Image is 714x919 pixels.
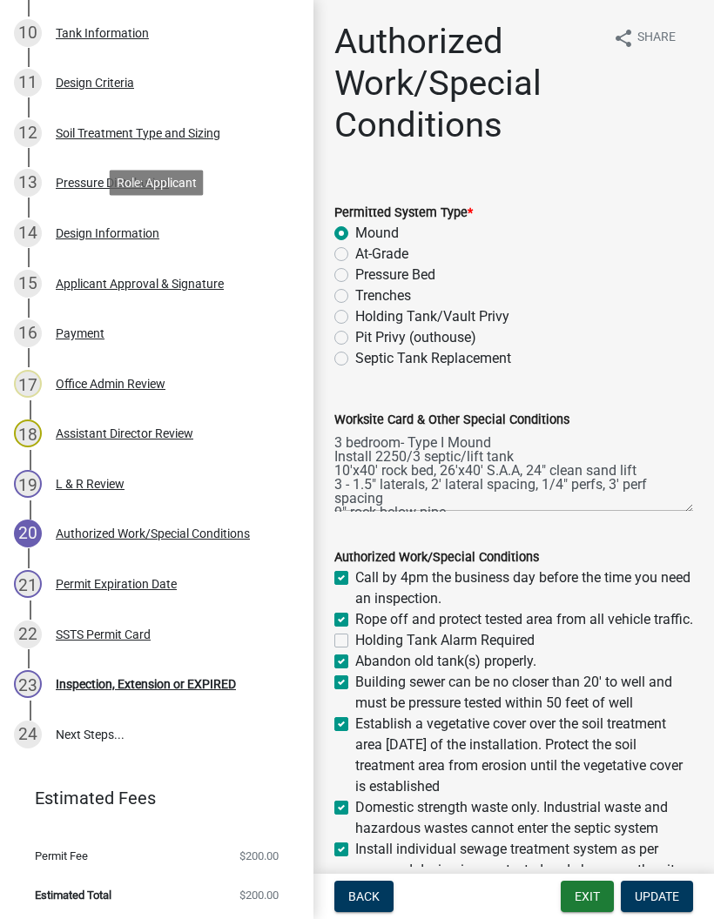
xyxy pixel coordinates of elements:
label: Call by 4pm the business day before the time you need an inspection. [355,567,693,609]
label: Rope off and protect tested area from all vehicle traffic. [355,609,693,630]
span: $200.00 [239,850,279,862]
div: 12 [14,119,42,147]
span: Back [348,889,380,903]
div: 24 [14,721,42,748]
label: Install individual sewage treatment system as per approved design in area tested and shown on the... [355,839,693,902]
div: 17 [14,370,42,398]
label: Septic Tank Replacement [355,348,511,369]
div: 23 [14,670,42,698]
label: Mound [355,223,399,244]
h1: Authorized Work/Special Conditions [334,21,599,146]
span: $200.00 [239,889,279,901]
span: Share [637,28,676,49]
div: Applicant Approval & Signature [56,278,224,290]
div: Inspection, Extension or EXPIRED [56,678,236,690]
div: 22 [14,620,42,648]
div: 10 [14,19,42,47]
button: Exit [561,881,614,912]
div: Soil Treatment Type and Sizing [56,127,220,139]
div: 20 [14,520,42,547]
div: 19 [14,470,42,498]
button: Back [334,881,394,912]
span: Update [635,889,679,903]
i: share [613,28,634,49]
div: Payment [56,327,104,339]
label: At-Grade [355,244,408,265]
div: 16 [14,319,42,347]
label: Pressure Bed [355,265,435,285]
label: Abandon old tank(s) properly. [355,651,536,672]
div: 11 [14,69,42,97]
div: Pressure Distribution [56,177,169,189]
label: Building sewer can be no closer than 20' to well and must be pressure tested within 50 feet of well [355,672,693,714]
div: 21 [14,570,42,598]
div: 15 [14,270,42,298]
span: Estimated Total [35,889,111,901]
label: Domestic strength waste only. Industrial waste and hazardous wastes cannot enter the septic system [355,797,693,839]
div: Office Admin Review [56,378,165,390]
span: Permit Fee [35,850,88,862]
label: Authorized Work/Special Conditions [334,552,539,564]
a: Estimated Fees [14,781,286,815]
div: L & R Review [56,478,125,490]
label: Permitted System Type [334,207,473,219]
label: Holding Tank/Vault Privy [355,306,509,327]
div: Design Information [56,227,159,239]
div: SSTS Permit Card [56,628,151,641]
div: Design Criteria [56,77,134,89]
label: Pit Privy (outhouse) [355,327,476,348]
div: Assistant Director Review [56,427,193,439]
div: 13 [14,169,42,197]
div: Permit Expiration Date [56,578,177,590]
div: 14 [14,219,42,247]
label: Holding Tank Alarm Required [355,630,535,651]
div: Authorized Work/Special Conditions [56,527,250,540]
label: Trenches [355,285,411,306]
div: Role: Applicant [110,170,204,195]
label: Worksite Card & Other Special Conditions [334,414,569,426]
div: 18 [14,419,42,447]
div: Tank Information [56,27,149,39]
button: Update [621,881,693,912]
label: Establish a vegetative cover over the soil treatment area [DATE] of the installation. Protect the... [355,714,693,797]
button: shareShare [599,21,690,55]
